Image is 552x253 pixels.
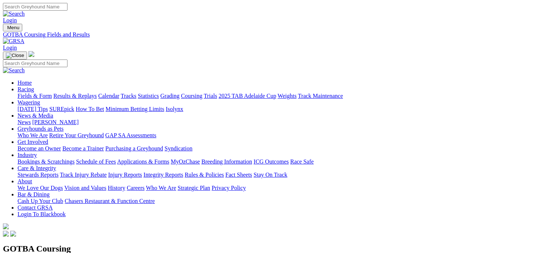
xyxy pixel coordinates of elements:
[18,172,58,178] a: Stewards Reports
[98,93,119,99] a: Calendar
[18,132,48,138] a: Who We Are
[127,185,144,191] a: Careers
[171,158,200,165] a: MyOzChase
[3,60,67,67] input: Search
[18,139,48,145] a: Get Involved
[64,185,106,191] a: Vision and Values
[7,25,19,30] span: Menu
[298,93,343,99] a: Track Maintenance
[18,93,549,99] div: Racing
[181,93,202,99] a: Coursing
[18,158,74,165] a: Bookings & Scratchings
[18,80,32,86] a: Home
[18,211,66,217] a: Login To Blackbook
[18,99,40,106] a: Wagering
[18,185,549,191] div: About
[76,158,116,165] a: Schedule of Fees
[254,172,287,178] a: Stay On Track
[166,106,183,112] a: Isolynx
[18,204,53,211] a: Contact GRSA
[108,172,142,178] a: Injury Reports
[18,198,549,204] div: Bar & Dining
[105,106,164,112] a: Minimum Betting Limits
[18,119,31,125] a: News
[225,172,252,178] a: Fact Sheets
[121,93,136,99] a: Tracks
[3,223,9,229] img: logo-grsa-white.png
[18,145,549,152] div: Get Involved
[165,145,192,152] a: Syndication
[18,198,63,204] a: Cash Up Your Club
[3,67,25,74] img: Search
[3,24,22,31] button: Toggle navigation
[18,152,37,158] a: Industry
[3,3,67,11] input: Search
[185,172,224,178] a: Rules & Policies
[18,112,53,119] a: News & Media
[18,126,63,132] a: Greyhounds as Pets
[65,198,155,204] a: Chasers Restaurant & Function Centre
[18,106,549,112] div: Wagering
[290,158,313,165] a: Race Safe
[3,45,17,51] a: Login
[10,231,16,237] img: twitter.svg
[3,17,17,23] a: Login
[28,51,34,57] img: logo-grsa-white.png
[18,191,50,198] a: Bar & Dining
[49,132,104,138] a: Retire Your Greyhound
[18,93,52,99] a: Fields & Form
[18,172,549,178] div: Care & Integrity
[18,106,48,112] a: [DATE] Tips
[18,145,61,152] a: Become an Owner
[178,185,210,191] a: Strategic Plan
[201,158,252,165] a: Breeding Information
[18,132,549,139] div: Greyhounds as Pets
[53,93,97,99] a: Results & Replays
[254,158,289,165] a: ICG Outcomes
[3,51,27,60] button: Toggle navigation
[18,165,56,171] a: Care & Integrity
[32,119,78,125] a: [PERSON_NAME]
[204,93,217,99] a: Trials
[212,185,246,191] a: Privacy Policy
[6,53,24,58] img: Close
[18,119,549,126] div: News & Media
[62,145,104,152] a: Become a Trainer
[49,106,74,112] a: SUREpick
[108,185,125,191] a: History
[161,93,180,99] a: Grading
[117,158,169,165] a: Applications & Forms
[105,132,157,138] a: GAP SA Assessments
[18,86,34,92] a: Racing
[138,93,159,99] a: Statistics
[143,172,183,178] a: Integrity Reports
[76,106,104,112] a: How To Bet
[18,185,63,191] a: We Love Our Dogs
[18,178,32,184] a: About
[60,172,107,178] a: Track Injury Rebate
[3,11,25,17] img: Search
[3,231,9,237] img: facebook.svg
[3,38,24,45] img: GRSA
[3,31,549,38] a: GOTBA Coursing Fields and Results
[146,185,176,191] a: Who We Are
[18,158,549,165] div: Industry
[219,93,276,99] a: 2025 TAB Adelaide Cup
[105,145,163,152] a: Purchasing a Greyhound
[278,93,297,99] a: Weights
